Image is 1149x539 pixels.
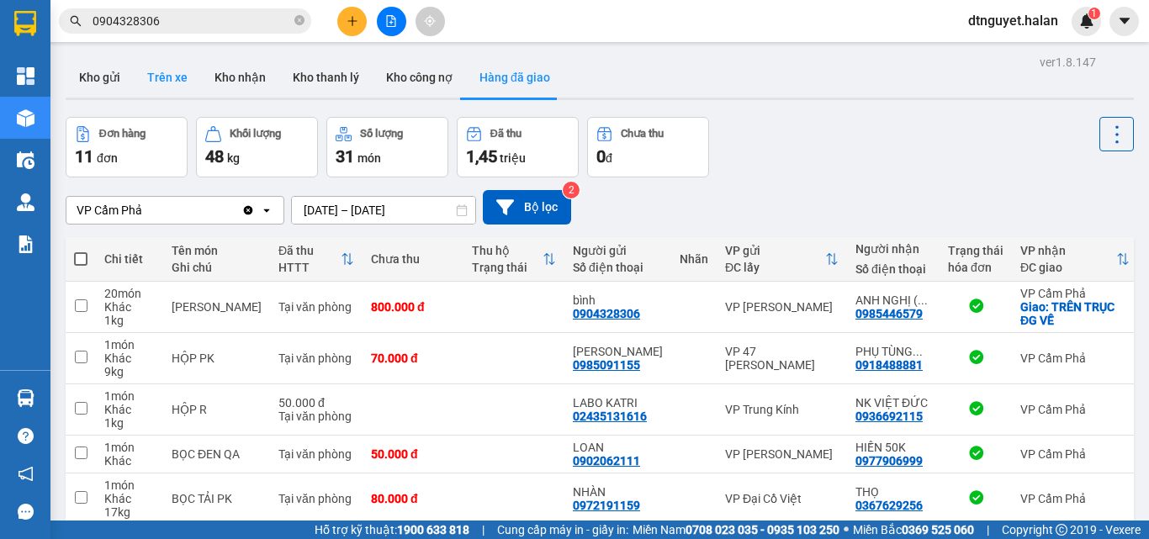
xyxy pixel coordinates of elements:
button: Kho công nợ [373,57,466,98]
sup: 1 [1088,8,1100,19]
div: Số điện thoại [855,262,931,276]
span: 31 [336,146,354,166]
img: warehouse-icon [17,389,34,407]
div: Tên món [172,244,262,257]
span: Miền Bắc [853,521,974,539]
div: 80.000 đ [371,492,455,505]
button: Khối lượng48kg [196,117,318,177]
button: Chưa thu0đ [587,117,709,177]
div: Thu hộ [472,244,543,257]
button: Đơn hàng11đơn [66,117,188,177]
div: THUNG SƠN [172,300,262,314]
div: THỌ [855,485,931,499]
div: HIỀN 50K [855,441,931,454]
div: BỌC TẢI PK [172,492,262,505]
th: Toggle SortBy [463,237,564,282]
span: notification [18,466,34,482]
th: Toggle SortBy [717,237,847,282]
span: question-circle [18,428,34,444]
span: copyright [1056,524,1067,536]
div: 1 món [104,338,155,351]
button: caret-down [1109,7,1139,36]
div: 50.000 đ [371,447,455,461]
button: aim [416,7,445,36]
strong: 0708 023 035 - 0935 103 250 [686,523,839,536]
div: VP 47 [PERSON_NAME] [725,345,839,372]
div: 0918488881 [855,358,923,372]
span: | [987,521,989,539]
input: Select a date range. [292,197,475,224]
div: ĐC lấy [725,261,825,274]
div: Khối lượng [230,128,281,140]
div: XUÂN PHƯƠNG [573,345,663,358]
div: Chưa thu [371,252,455,266]
input: Tìm tên, số ĐT hoặc mã đơn [93,12,291,30]
div: Đơn hàng [99,128,146,140]
div: LABO KATRI [573,396,663,410]
div: VP Cẩm Phả [77,202,142,219]
button: Trên xe [134,57,201,98]
img: warehouse-icon [17,151,34,169]
div: Chưa thu [621,128,664,140]
div: VP gửi [725,244,825,257]
div: 20 món [104,287,155,300]
span: triệu [500,151,526,165]
img: warehouse-icon [17,193,34,211]
sup: 2 [563,182,580,198]
button: Kho thanh lý [279,57,373,98]
div: 0904328306 [573,307,640,320]
span: close-circle [294,15,304,25]
img: dashboard-icon [17,67,34,85]
button: plus [337,7,367,36]
div: Số lượng [360,128,403,140]
div: VP Cẩm Phả [1020,287,1130,300]
span: đơn [97,151,118,165]
div: VP nhận [1020,244,1116,257]
span: 1 [1091,8,1097,19]
span: ... [918,293,928,307]
div: Tại văn phòng [278,447,354,461]
div: Đã thu [490,128,522,140]
button: file-add [377,7,406,36]
span: | [482,521,484,539]
img: solution-icon [17,235,34,253]
span: aim [424,15,436,27]
div: 800.000 đ [371,300,455,314]
svg: Clear value [241,203,255,217]
div: ver 1.8.147 [1040,53,1096,71]
div: VP Cẩm Phả [1020,351,1130,365]
div: VP Cẩm Phả [1020,403,1130,416]
span: món [357,151,381,165]
button: Bộ lọc [483,190,571,225]
span: Cung cấp máy in - giấy in: [497,521,628,539]
div: hóa đơn [948,261,1003,274]
div: VP [PERSON_NAME] [725,300,839,314]
div: LOAN [573,441,663,454]
div: Tại văn phòng [278,410,354,423]
div: 50.000 đ [278,396,354,410]
div: Ghi chú [172,261,262,274]
div: ANH NGHỊ ( 40K ) [855,293,931,307]
div: bình [573,293,663,307]
div: Người gửi [573,244,663,257]
div: VP Cẩm Phả [1020,492,1130,505]
span: search [70,15,82,27]
span: 48 [205,146,224,166]
div: HTTT [278,261,341,274]
div: 9 kg [104,365,155,378]
div: 0902062111 [573,454,640,468]
button: Số lượng31món [326,117,448,177]
strong: 0369 525 060 [902,523,974,536]
div: 0985446579 [855,307,923,320]
div: 17 kg [104,505,155,519]
svg: open [260,203,273,217]
div: 70.000 đ [371,351,455,365]
div: 1 món [104,441,155,454]
span: dtnguyet.halan [955,10,1072,31]
button: Đã thu1,45 triệu [457,117,579,177]
div: Trạng thái [948,244,1003,257]
span: Miền Nam [633,521,839,539]
div: VP Cẩm Phả [1020,447,1130,461]
div: VP Trung Kính [725,403,839,416]
div: HỘP PK [172,351,262,365]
